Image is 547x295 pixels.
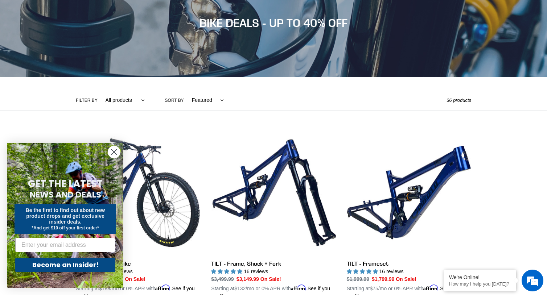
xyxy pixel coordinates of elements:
[26,207,105,225] span: Be the first to find out about new product drops and get exclusive insider deals.
[165,97,184,104] label: Sort by
[447,97,471,103] span: 36 products
[200,16,347,29] span: BIKE DEALS - UP TO 40% OFF
[108,146,120,158] button: Close dialog
[28,177,103,190] span: GET THE LATEST
[449,274,511,280] div: We're Online!
[15,258,115,272] button: Become an Insider!
[32,225,99,230] span: *And get $10 off your first order*
[76,97,98,104] label: Filter by
[15,238,115,252] input: Enter your email address
[30,189,101,200] span: NEWS AND DEALS
[449,281,511,287] p: How may I help you today?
